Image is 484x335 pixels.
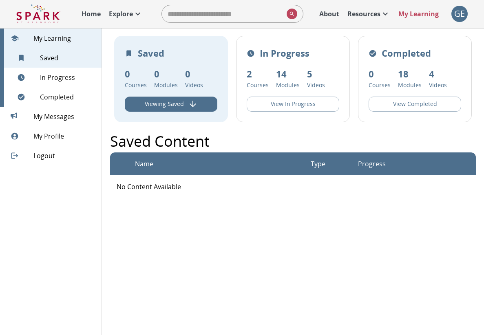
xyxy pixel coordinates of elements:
[429,81,447,89] p: Videos
[185,81,203,89] p: Videos
[247,81,269,89] p: Courses
[40,53,95,63] span: Saved
[138,46,164,60] p: Saved
[125,97,217,112] button: View Saved
[40,73,95,82] span: In Progress
[117,182,469,192] p: No Content Available
[4,146,102,165] div: Logout
[398,81,422,89] p: Modules
[260,46,309,60] p: In Progress
[110,130,210,152] p: Saved Content
[33,33,95,43] span: My Learning
[347,9,380,19] p: Resources
[40,92,95,102] span: Completed
[82,9,101,19] p: Home
[4,107,102,126] div: My Messages
[4,126,102,146] div: My Profile
[451,6,468,22] button: account of current user
[369,97,461,112] button: View Completed
[33,131,95,141] span: My Profile
[343,5,394,23] a: Resources
[369,67,391,81] p: 0
[315,5,343,23] a: About
[319,9,339,19] p: About
[398,67,422,81] p: 18
[276,67,300,81] p: 14
[276,81,300,89] p: Modules
[16,4,60,24] img: Logo of SPARK at Stanford
[311,159,325,169] p: Type
[369,81,391,89] p: Courses
[33,112,95,121] span: My Messages
[77,5,105,23] a: Home
[382,46,431,60] p: Completed
[451,6,468,22] div: GE
[394,5,443,23] a: My Learning
[398,9,439,19] p: My Learning
[247,97,339,112] button: View In Progress
[135,159,153,169] p: Name
[185,67,203,81] p: 0
[247,67,269,81] p: 2
[105,5,147,23] a: Explore
[125,81,147,89] p: Courses
[154,81,178,89] p: Modules
[125,67,147,81] p: 0
[154,67,178,81] p: 0
[307,67,325,81] p: 5
[307,81,325,89] p: Videos
[283,5,297,22] button: search
[358,159,386,169] p: Progress
[109,9,133,19] p: Explore
[429,67,447,81] p: 4
[33,151,95,161] span: Logout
